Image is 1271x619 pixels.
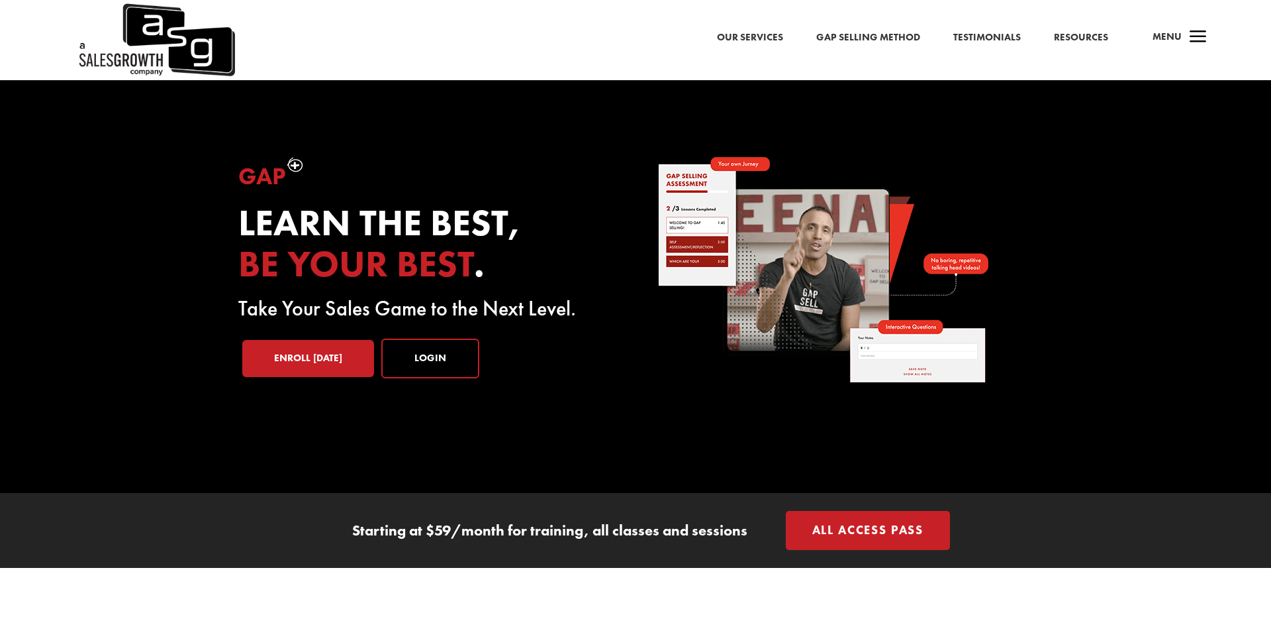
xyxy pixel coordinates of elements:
a: Gap Selling Method [816,29,920,46]
span: Menu [1153,30,1182,43]
img: plus-symbol-white [287,157,303,172]
a: Resources [1054,29,1108,46]
span: a [1185,25,1211,51]
a: Testimonials [953,29,1021,46]
span: Gap [238,161,286,192]
img: self-paced-sales-course-online [657,157,988,382]
h2: Learn the best, . [238,203,614,291]
a: Enroll [DATE] [242,340,374,377]
span: be your best [238,240,474,288]
a: Our Services [717,29,783,46]
p: Take Your Sales Game to the Next Level. [238,301,614,317]
a: Login [381,339,479,378]
a: All Access Pass [786,511,951,550]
